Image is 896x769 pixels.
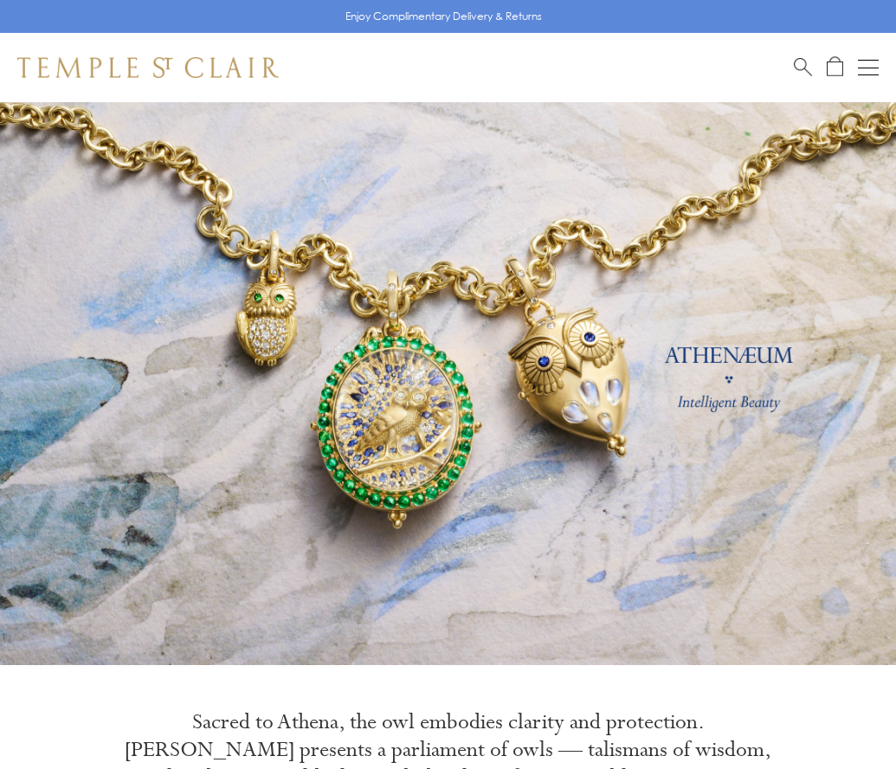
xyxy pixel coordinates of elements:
p: Enjoy Complimentary Delivery & Returns [345,8,542,25]
a: Open Shopping Bag [827,56,843,78]
a: Search [794,56,812,78]
img: Temple St. Clair [17,57,279,78]
button: Open navigation [858,57,879,78]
